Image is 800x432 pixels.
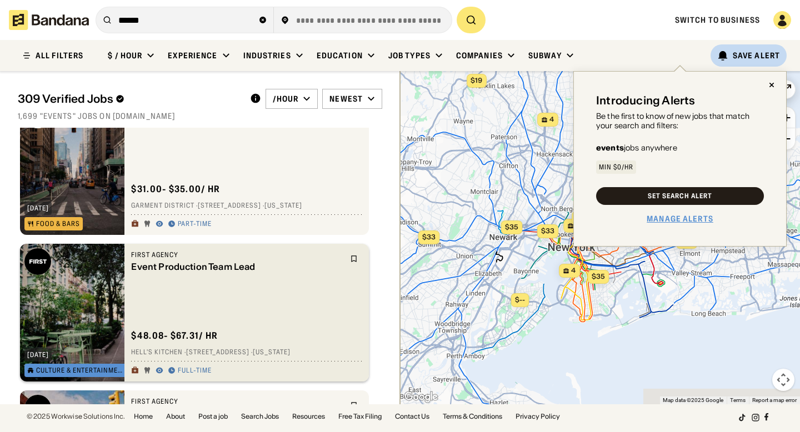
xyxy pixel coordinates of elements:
div: Set Search Alert [648,193,712,199]
a: Post a job [198,413,228,420]
img: First Agency logo [24,248,51,275]
span: $33 [422,233,436,241]
div: Job Types [388,51,431,61]
span: $35 [592,272,605,280]
a: Privacy Policy [516,413,560,420]
div: Garment District · [STREET_ADDRESS] · [US_STATE] [131,202,362,210]
span: $35 [505,223,518,231]
div: Hell's Kitchen · [STREET_ADDRESS] · [US_STATE] [131,348,362,357]
div: Event Production Team Lead [131,262,343,272]
a: Manage Alerts [647,214,713,224]
div: © 2025 Workwise Solutions Inc. [27,413,125,420]
b: events [596,143,624,153]
div: [DATE] [27,351,49,358]
div: Min $0/hr [599,164,633,170]
div: Companies [456,51,503,61]
div: First Agency [131,250,343,259]
div: Introducing Alerts [596,94,696,107]
a: About [166,413,185,420]
a: Search Jobs [241,413,279,420]
span: 4 [549,115,554,124]
img: Bandana logotype [9,10,89,30]
div: Food & Bars [36,220,80,227]
span: $-- [515,295,525,304]
div: [DATE] [27,205,49,212]
span: $19 [471,76,482,84]
img: Google [403,390,439,404]
div: First Agency [131,397,343,406]
div: Education [317,51,363,61]
div: jobs anywhere [596,144,677,152]
a: Contact Us [395,413,429,420]
div: 309 Verified Jobs [18,92,241,106]
div: $ 31.00 - $35.00 / hr [131,183,220,195]
div: Newest [329,94,363,104]
div: Industries [243,51,291,61]
a: Resources [292,413,325,420]
div: grid [18,128,382,404]
div: Part-time [178,220,212,229]
div: $ 48.08 - $67.31 / hr [131,330,218,341]
span: 4 [571,266,576,275]
a: Free Tax Filing [338,413,382,420]
a: Report a map error [752,397,797,403]
div: ALL FILTERS [36,52,83,59]
a: Open this area in Google Maps (opens a new window) [403,390,439,404]
button: Map camera controls [772,369,794,391]
div: Culture & Entertainment [36,367,126,374]
span: Map data ©2025 Google [663,397,723,403]
a: Terms & Conditions [443,413,502,420]
div: Be the first to know of new jobs that match your search and filters: [596,112,764,130]
div: Save Alert [733,51,780,61]
div: 1,699 "events" jobs on [DOMAIN_NAME] [18,111,382,121]
div: /hour [273,94,299,104]
div: Full-time [178,366,212,375]
div: $ / hour [108,51,142,61]
img: First Agency logo [24,395,51,421]
a: Terms (opens in new tab) [730,397,746,403]
div: Subway [528,51,562,61]
span: $33 [541,227,554,235]
div: Experience [168,51,217,61]
a: Home [134,413,153,420]
a: Switch to Business [675,15,760,25]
